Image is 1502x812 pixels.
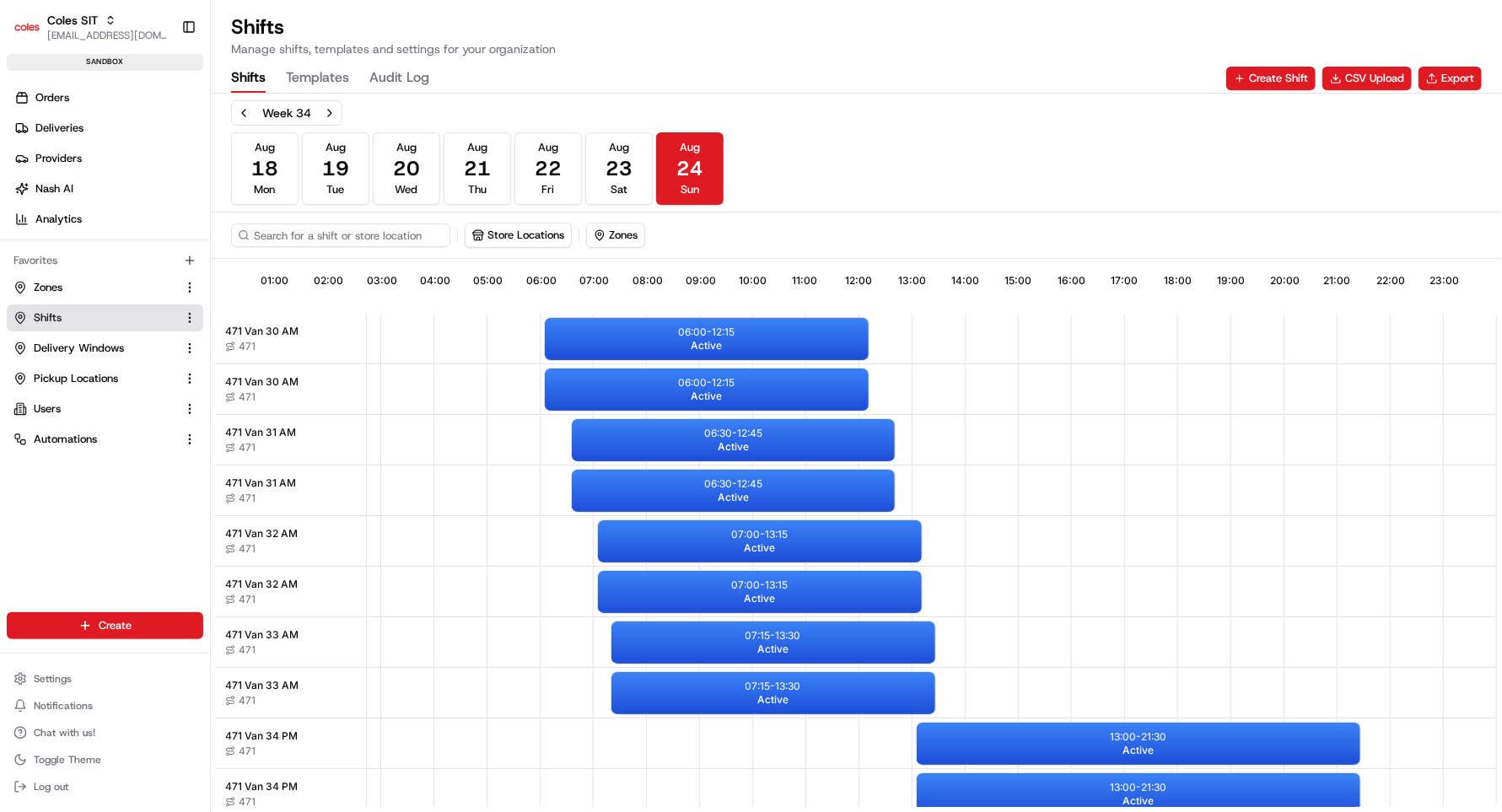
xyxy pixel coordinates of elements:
a: Delivery Windows [13,341,176,356]
span: 471 Van 34 PM [225,780,298,793]
a: Deliveries [7,115,210,142]
button: Previous week [232,101,256,125]
span: Active [691,339,722,352]
span: 471 [239,643,256,657]
button: Users [7,395,203,422]
span: 12:00 [845,274,872,288]
a: Shifts [13,310,176,325]
button: 471 [225,694,256,707]
span: Sun [681,182,699,197]
button: Automations [7,426,203,453]
h1: Shifts [231,13,556,40]
div: Start new chat [57,161,277,178]
a: 💻API Documentation [136,238,277,268]
button: Shifts [231,64,266,93]
p: 13:00 - 21:30 [1110,781,1166,794]
span: Active [757,693,789,707]
button: Aug20Wed [373,132,440,205]
div: sandbox [7,54,203,71]
button: [EMAIL_ADDRESS][DOMAIN_NAME] [47,29,168,42]
button: Zones [586,223,645,248]
span: Aug [680,140,700,155]
button: Aug23Sat [585,132,653,205]
span: Aug [538,140,558,155]
span: 471 Van 33 AM [225,628,299,642]
span: 471 Van 34 PM [225,729,298,743]
a: Powered byPylon [119,285,204,298]
button: Aug22Fri [514,132,582,205]
div: 💻 [143,246,156,260]
span: 471 [239,340,256,353]
p: 06:00 - 12:15 [678,376,735,390]
span: Users [34,401,61,417]
span: Aug [609,140,629,155]
span: Knowledge Base [34,245,129,261]
span: Sat [611,182,627,197]
button: Aug24Sun [656,132,724,205]
span: Chat with us! [34,726,95,739]
span: 04:00 [420,274,450,288]
span: 23 [606,155,633,182]
span: 22:00 [1376,274,1405,288]
img: Nash [17,17,51,51]
span: Wed [396,182,418,197]
span: 23:00 [1429,274,1459,288]
span: Active [744,541,775,555]
button: Aug21Thu [444,132,511,205]
p: 07:00 - 13:15 [731,578,788,592]
span: Orders [35,90,69,105]
span: Notifications [34,699,93,713]
span: Aug [467,140,487,155]
span: Pickup Locations [34,371,118,386]
span: Log out [34,780,68,793]
span: Active [718,491,749,504]
span: 471 [239,593,256,606]
button: Delivery Windows [7,335,203,362]
span: 16:00 [1058,274,1085,288]
span: Create [99,618,132,633]
span: 471 [239,390,256,404]
span: Mon [255,182,276,197]
span: Toggle Theme [34,753,101,766]
p: Welcome 👋 [17,67,307,94]
span: Active [1122,794,1154,808]
span: Zones [34,280,62,295]
span: Delivery Windows [34,341,124,356]
button: Audit Log [369,64,429,93]
a: Orders [7,84,210,111]
span: 471 Van 32 AM [225,578,298,591]
span: Settings [34,672,72,686]
span: Aug [255,140,275,155]
div: Week 34 [262,105,311,121]
button: Coles SIT [47,12,98,29]
span: 22 [535,155,562,182]
span: Aug [396,140,417,155]
span: Active [744,592,775,605]
input: Search for a shift or store location [231,223,450,247]
img: Coles SIT [13,13,40,40]
span: 14:00 [951,274,979,288]
span: Aug [326,140,346,155]
span: 15:00 [1004,274,1031,288]
span: 18:00 [1164,274,1192,288]
span: Providers [35,151,82,166]
button: Store Locations [466,223,571,247]
p: 06:00 - 12:15 [678,325,735,339]
button: Pickup Locations [7,365,203,392]
p: 13:00 - 21:30 [1110,730,1166,744]
a: Analytics [7,206,210,233]
button: 471 [225,542,256,556]
span: 24 [676,155,703,182]
span: 19:00 [1217,274,1245,288]
span: Deliveries [35,121,83,136]
button: Create [7,612,203,639]
span: Tue [327,182,345,197]
button: Export [1419,67,1482,90]
button: Toggle Theme [7,748,203,772]
button: Aug18Mon [231,132,299,205]
span: 471 [239,441,256,454]
a: Nash AI [7,175,210,202]
div: 📗 [17,246,30,260]
span: 09:00 [686,274,716,288]
span: 471 Van 33 AM [225,679,299,692]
